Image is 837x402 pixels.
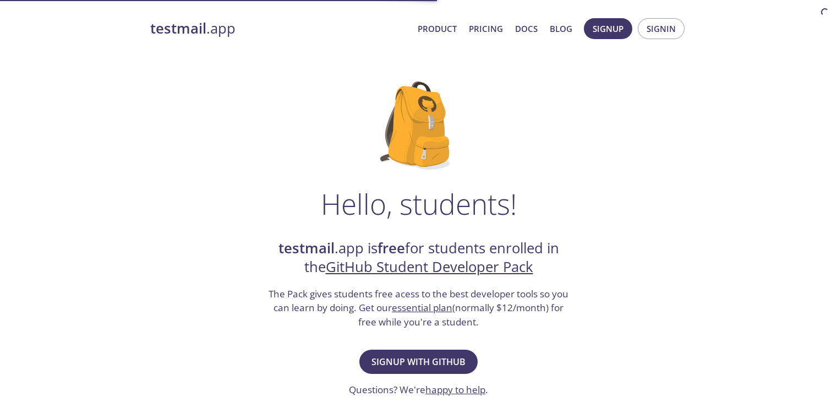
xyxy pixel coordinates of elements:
[638,18,685,39] button: Signin
[515,21,538,36] a: Docs
[392,301,452,314] a: essential plan
[326,257,533,276] a: GitHub Student Developer Pack
[425,383,485,396] a: happy to help
[550,21,572,36] a: Blog
[647,21,676,36] span: Signin
[378,238,405,258] strong: free
[371,354,466,370] span: Signup with GitHub
[593,21,623,36] span: Signup
[150,19,409,38] a: testmail.app
[321,187,517,220] h1: Hello, students!
[359,350,478,374] button: Signup with GitHub
[267,287,570,329] h3: The Pack gives students free acess to the best developer tools so you can learn by doing. Get our...
[349,383,488,397] h3: Questions? We're .
[380,82,457,170] img: github-student-backpack.png
[150,19,206,38] strong: testmail
[278,238,335,258] strong: testmail
[418,21,457,36] a: Product
[267,239,570,277] h2: .app is for students enrolled in the
[469,21,503,36] a: Pricing
[584,18,632,39] button: Signup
